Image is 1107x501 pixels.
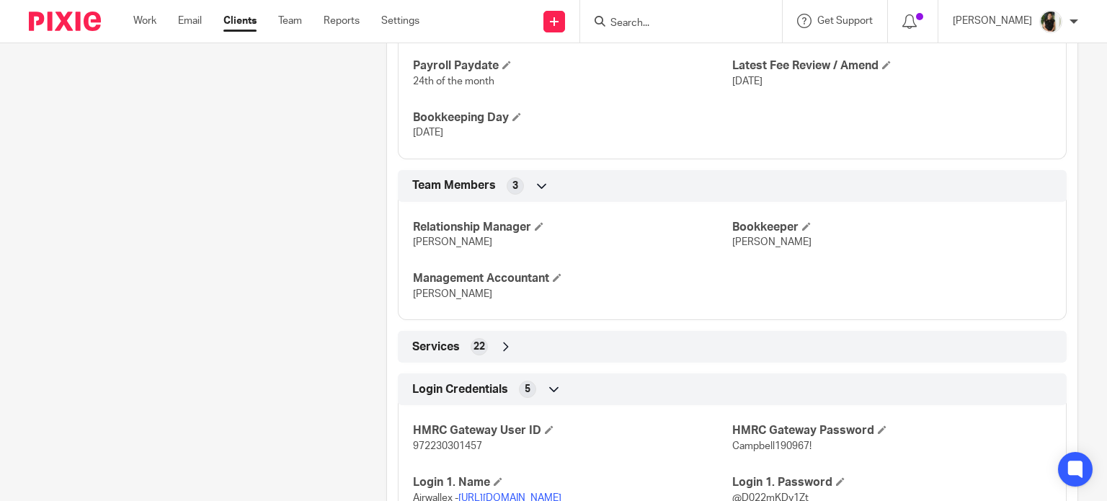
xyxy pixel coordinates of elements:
[474,340,485,354] span: 22
[732,475,1052,490] h4: Login 1. Password
[413,76,494,87] span: 24th of the month
[178,14,202,28] a: Email
[413,128,443,138] span: [DATE]
[413,271,732,286] h4: Management Accountant
[732,58,1052,74] h4: Latest Fee Review / Amend
[413,441,482,451] span: 972230301457
[133,14,156,28] a: Work
[732,423,1052,438] h4: HMRC Gateway Password
[817,16,873,26] span: Get Support
[953,14,1032,28] p: [PERSON_NAME]
[324,14,360,28] a: Reports
[412,340,460,355] span: Services
[413,58,732,74] h4: Payroll Paydate
[412,178,496,193] span: Team Members
[1039,10,1062,33] img: Janice%20Tang.jpeg
[29,12,101,31] img: Pixie
[732,76,763,87] span: [DATE]
[413,110,732,125] h4: Bookkeeping Day
[278,14,302,28] a: Team
[413,475,732,490] h4: Login 1. Name
[525,382,530,396] span: 5
[412,382,508,397] span: Login Credentials
[381,14,419,28] a: Settings
[413,289,492,299] span: [PERSON_NAME]
[413,220,732,235] h4: Relationship Manager
[223,14,257,28] a: Clients
[413,237,492,247] span: [PERSON_NAME]
[732,220,1052,235] h4: Bookkeeper
[512,179,518,193] span: 3
[413,423,732,438] h4: HMRC Gateway User ID
[609,17,739,30] input: Search
[732,441,812,451] span: Campbell190967!
[732,237,812,247] span: [PERSON_NAME]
